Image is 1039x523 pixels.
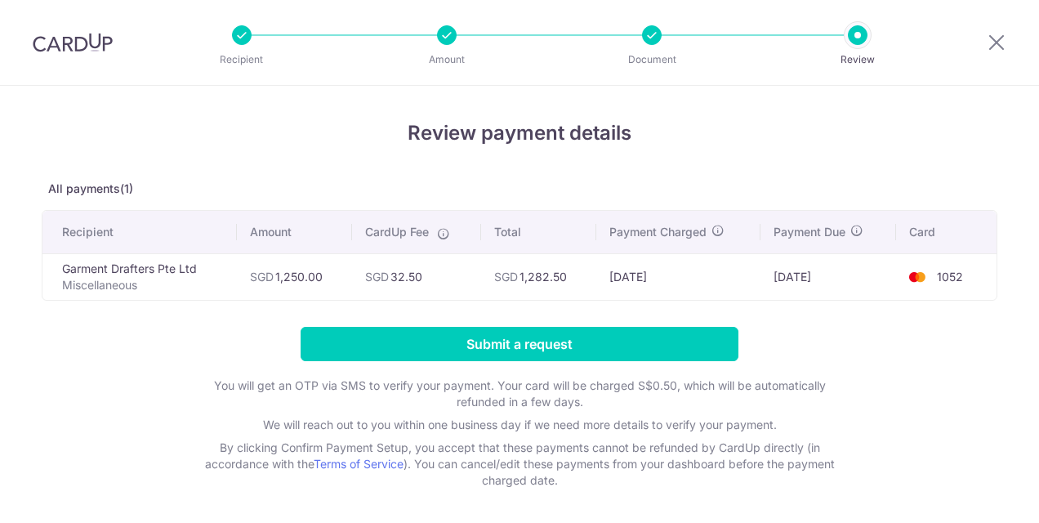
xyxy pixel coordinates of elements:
img: CardUp [33,33,113,52]
p: Recipient [181,51,302,68]
p: Amount [386,51,507,68]
th: Amount [237,211,352,253]
p: Review [797,51,918,68]
span: CardUp Fee [365,224,429,240]
td: [DATE] [596,253,760,300]
p: You will get an OTP via SMS to verify your payment. Your card will be charged S$0.50, which will ... [193,378,846,410]
span: Payment Due [774,224,845,240]
p: We will reach out to you within one business day if we need more details to verify your payment. [193,417,846,433]
td: Garment Drafters Pte Ltd [42,253,237,300]
th: Card [896,211,997,253]
th: Total [481,211,596,253]
span: SGD [250,270,274,284]
td: 32.50 [352,253,481,300]
span: SGD [494,270,518,284]
th: Recipient [42,211,237,253]
span: SGD [365,270,389,284]
p: Miscellaneous [62,277,224,293]
h4: Review payment details [42,118,997,148]
img: <span class="translation_missing" title="translation missing: en.account_steps.new_confirm_form.b... [901,267,934,287]
p: By clicking Confirm Payment Setup, you accept that these payments cannot be refunded by CardUp di... [193,440,846,489]
span: 1052 [937,270,963,284]
input: Submit a request [301,327,738,361]
p: Document [591,51,712,68]
p: All payments(1) [42,181,997,197]
td: 1,250.00 [237,253,352,300]
td: [DATE] [760,253,895,300]
td: 1,282.50 [481,253,596,300]
a: Terms of Service [314,457,404,471]
span: Payment Charged [609,224,707,240]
